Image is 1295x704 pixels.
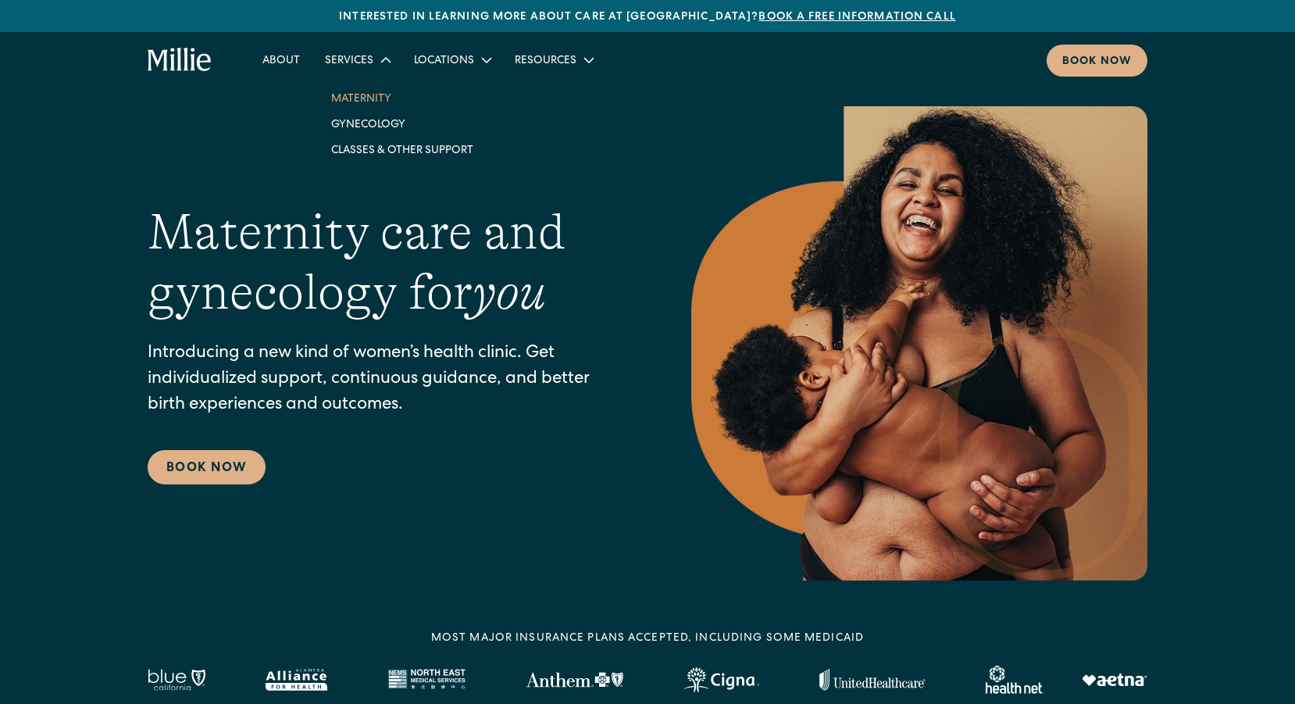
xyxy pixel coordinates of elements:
[1047,45,1147,77] a: Book now
[312,47,401,73] div: Services
[758,12,955,23] a: Book a free information call
[1062,54,1132,70] div: Book now
[473,264,546,320] em: you
[250,47,312,73] a: About
[319,111,486,137] a: Gynecology
[683,667,759,692] img: Cigna logo
[148,450,266,484] a: Book Now
[515,53,576,70] div: Resources
[312,73,492,175] nav: Services
[148,341,629,419] p: Introducing a new kind of women’s health clinic. Get individualized support, continuous guidance,...
[502,47,605,73] div: Resources
[148,669,205,691] img: Blue California logo
[319,85,486,111] a: Maternity
[148,202,629,323] h1: Maternity care and gynecology for
[691,106,1147,581] img: Smiling mother with her baby in arms, celebrating body positivity and the nurturing bond of postp...
[819,669,926,691] img: United Healthcare logo
[319,137,486,163] a: Classes & Other Support
[431,631,864,647] div: MOST MAJOR INSURANCE PLANS ACCEPTED, INCLUDING some MEDICAID
[148,48,212,73] a: home
[414,53,474,70] div: Locations
[526,672,623,688] img: Anthem Logo
[325,53,373,70] div: Services
[387,669,466,691] img: North East Medical Services logo
[986,666,1044,694] img: Healthnet logo
[1082,674,1147,686] img: Aetna logo
[401,47,502,73] div: Locations
[266,669,327,691] img: Alameda Alliance logo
